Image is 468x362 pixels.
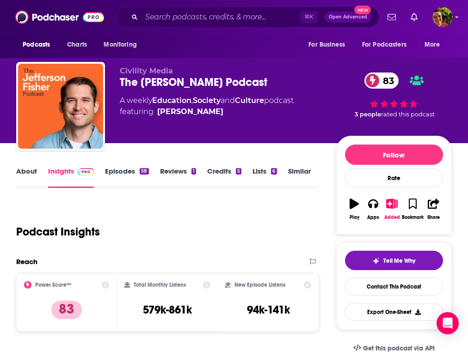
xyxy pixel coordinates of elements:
[97,36,148,54] button: open menu
[23,38,50,51] span: Podcasts
[401,193,424,226] button: Bookmark
[382,193,401,226] button: Added
[48,167,94,188] a: InsightsPodchaser Pro
[364,193,383,226] button: Apps
[383,257,415,265] span: Tell Me Why
[193,96,221,105] a: Society
[18,64,103,149] img: The Jefferson Fisher Podcast
[134,282,186,288] h2: Total Monthly Listens
[160,167,196,188] a: Reviews1
[346,337,442,360] a: Get this podcast via API
[364,72,399,89] a: 83
[152,96,191,105] a: Education
[143,303,192,317] h3: 579k-861k
[302,36,357,54] button: open menu
[300,11,317,23] span: ⌘ K
[271,168,277,175] div: 6
[345,278,443,296] a: Contact This Podcast
[252,167,277,188] a: Lists6
[15,8,104,26] img: Podchaser - Follow, Share and Rate Podcasts
[345,169,443,187] div: Rate
[234,282,285,288] h2: New Episode Listens
[367,215,379,220] div: Apps
[384,9,400,25] a: Show notifications dropdown
[424,193,443,226] button: Share
[288,167,311,188] a: Similar
[104,38,136,51] span: Monitoring
[374,72,399,89] span: 83
[157,106,223,117] div: [PERSON_NAME]
[437,312,459,334] div: Open Intercom Messenger
[67,38,87,51] span: Charts
[207,167,241,188] a: Credits5
[236,168,241,175] div: 5
[329,15,367,19] span: Open Advanced
[402,215,424,220] div: Bookmark
[51,301,82,319] p: 83
[362,38,406,51] span: For Podcasters
[247,303,290,317] h3: 94k-141k
[407,9,421,25] a: Show notifications dropdown
[235,96,264,105] a: Culture
[345,145,443,165] button: Follow
[432,7,453,27] img: User Profile
[16,225,100,239] h1: Podcast Insights
[116,6,379,28] div: Search podcasts, credits, & more...
[356,36,420,54] button: open menu
[432,7,453,27] button: Show profile menu
[142,10,300,24] input: Search podcasts, credits, & more...
[16,257,37,266] h2: Reach
[336,66,452,124] div: 83 3 peoplerated this podcast
[16,36,62,54] button: open menu
[105,167,148,188] a: Episodes58
[140,168,148,175] div: 58
[363,344,435,352] span: Get this podcast via API
[372,257,380,265] img: tell me why sparkle
[308,38,345,51] span: For Business
[35,282,71,288] h2: Power Score™
[120,66,173,75] span: Civility Media
[418,36,452,54] button: open menu
[120,95,294,117] div: A weekly podcast
[120,106,294,117] span: featuring
[78,168,94,175] img: Podchaser Pro
[16,167,37,188] a: About
[325,12,371,23] button: Open AdvancedNew
[345,193,364,226] button: Play
[381,111,435,118] span: rated this podcast
[61,36,92,54] a: Charts
[191,168,196,175] div: 1
[345,303,443,321] button: Export One-Sheet
[425,38,440,51] span: More
[384,215,400,220] div: Added
[345,251,443,270] button: tell me why sparkleTell Me Why
[354,6,371,14] span: New
[221,96,235,105] span: and
[191,96,193,105] span: ,
[427,215,440,220] div: Share
[350,215,359,220] div: Play
[432,7,453,27] span: Logged in as Marz
[355,111,381,118] span: 3 people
